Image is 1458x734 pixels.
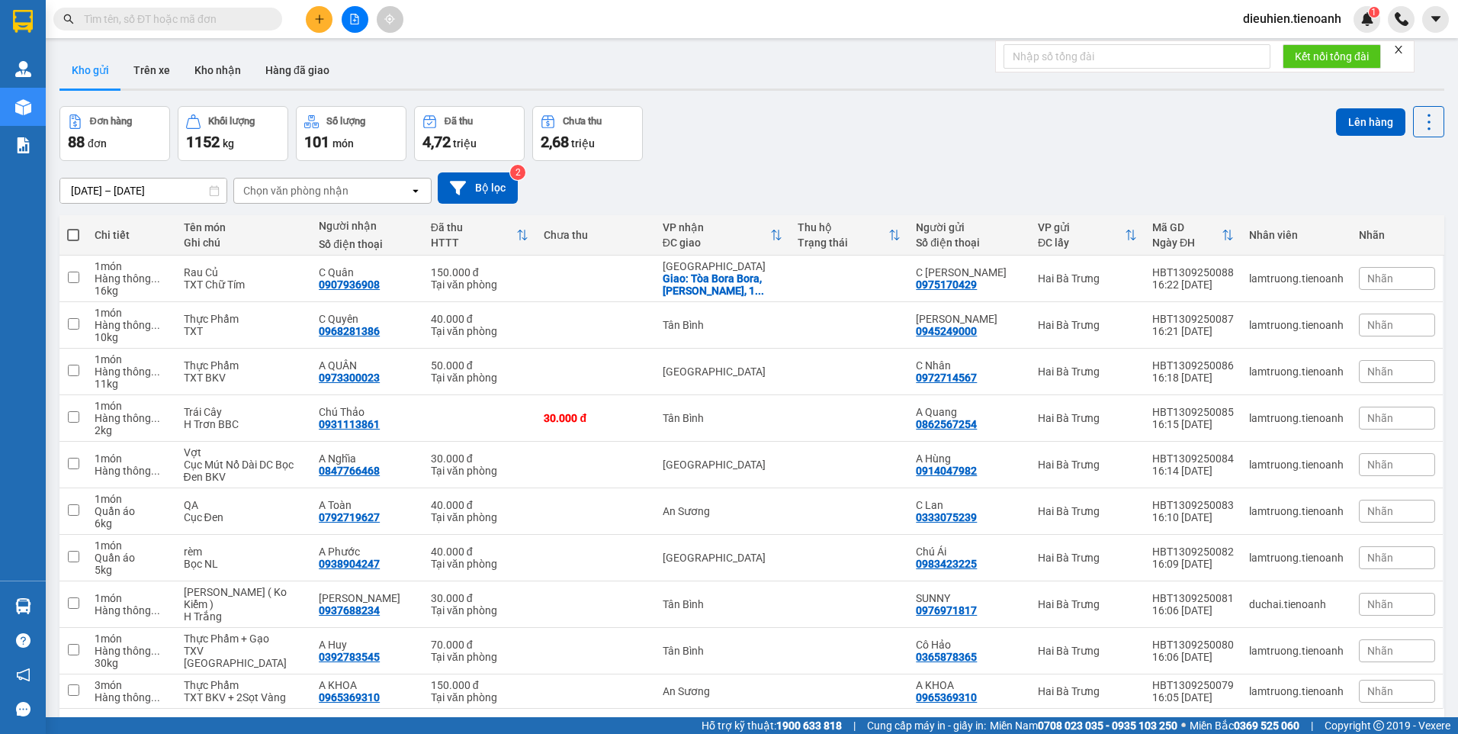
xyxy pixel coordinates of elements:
span: Nhãn [1367,459,1393,471]
div: 0938904247 [319,558,380,570]
div: Chi tiết [95,229,168,241]
div: Tên món [184,221,304,233]
span: caret-down [1429,12,1443,26]
div: An Sương [663,505,783,517]
div: HBT1309250082 [1152,546,1234,558]
div: 0937688234 [319,604,380,616]
div: Hai Bà Trưng [1038,505,1137,517]
div: 1 món [95,400,168,412]
div: lamtruong.tienoanh [1249,459,1344,471]
div: 0973300023 [319,372,380,384]
div: Người nhận [319,220,416,232]
div: C Quân [319,266,416,278]
div: Tân Bình [663,412,783,424]
div: HBT1309250083 [1152,499,1234,511]
span: ... [755,285,764,297]
div: 0965369310 [319,691,380,703]
span: Nhãn [1367,552,1393,564]
sup: 1 [1369,7,1379,18]
div: A QUÂN [319,359,416,372]
div: 16:05 [DATE] [1152,691,1234,703]
div: Hàng thông thường [95,691,168,703]
div: Giao: Tòa Bora Bora, Đảo Kim Cương, 1 Đường Số 104, P. Bình Trưng Tây, TP. Thủ Đức, Hồ Chí Minh [663,272,783,297]
div: Vợt [184,446,304,459]
div: TXV DC [184,645,304,669]
div: Mã GD [1152,221,1222,233]
input: Select a date range. [60,179,226,203]
div: Hai Bà Trưng [1038,598,1137,610]
div: Chưa thu [544,229,647,241]
div: 0965369310 [916,691,977,703]
span: triệu [453,137,477,150]
button: Chưa thu2,68 triệu [532,106,643,161]
div: lamtruong.tienoanh [1249,552,1344,564]
div: Nhân viên [1249,229,1344,241]
div: 16:14 [DATE] [1152,465,1234,477]
div: VP gửi [1038,221,1125,233]
div: Đơn hàng [90,116,132,127]
span: message [16,702,31,716]
div: Hàng thông thường [95,272,168,285]
div: Hai Bà Trưng [1038,412,1137,424]
div: Hai Bà Trưng [1038,645,1137,657]
div: Cục Đen [184,511,304,523]
button: file-add [342,6,368,33]
div: 0365878365 [916,651,977,663]
div: 0976971817 [916,604,977,616]
button: Kết nối tổng đài [1283,44,1381,69]
span: Nhãn [1367,412,1393,424]
div: Cục Mút Nổ Dài DC Bọc Đen BKV [184,459,304,483]
span: ... [151,319,160,331]
span: Nhãn [1367,598,1393,610]
div: 16:18 [DATE] [1152,372,1234,384]
div: Tại văn phòng [431,278,529,291]
div: A Quang [916,406,1023,418]
div: A Toàn [319,499,416,511]
div: ĐC giao [663,237,771,249]
div: Tại văn phòng [431,691,529,703]
span: Kết nối tổng đài [1295,48,1369,65]
div: A KHOA [319,679,416,691]
div: [GEOGRAPHIC_DATA] [663,365,783,378]
span: món [332,137,354,150]
span: ... [151,272,160,285]
button: Đơn hàng88đơn [59,106,170,161]
button: Hàng đã giao [253,52,342,89]
div: 16:10 [DATE] [1152,511,1234,523]
div: TXT BKV [184,372,304,384]
input: Tìm tên, số ĐT hoặc mã đơn [84,11,264,27]
div: lamtruong.tienoanh [1249,645,1344,657]
div: Khối lượng [208,116,255,127]
div: TXT Chữ Tím [184,278,304,291]
div: H Trơn BBC [184,418,304,430]
div: 16:09 [DATE] [1152,558,1234,570]
div: Hai Bà Trưng [1038,552,1137,564]
strong: 1900 633 818 [776,720,842,732]
img: icon-new-feature [1360,12,1374,26]
span: 1152 [186,133,220,151]
div: lamtruong.tienoanh [1249,319,1344,331]
img: warehouse-icon [15,99,31,115]
div: Thực Phẩm [184,313,304,325]
div: lamtruong.tienoanh [1249,412,1344,424]
img: solution-icon [15,137,31,153]
div: Chú Ái [916,546,1023,558]
div: 16:21 [DATE] [1152,325,1234,337]
div: ĐC lấy [1038,237,1125,249]
div: lamtruong.tienoanh [1249,272,1344,285]
span: notification [16,668,31,682]
span: đơn [88,137,107,150]
div: Hàng thông thường [95,319,168,331]
span: 88 [68,133,85,151]
div: C Nhân [916,359,1023,372]
th: Toggle SortBy [790,215,908,256]
div: 0914047982 [916,465,977,477]
div: lamtruong.tienoanh [1249,505,1344,517]
div: Tại văn phòng [431,558,529,570]
div: SUNNY [916,592,1023,604]
button: caret-down [1422,6,1449,33]
button: Lên hàng [1336,108,1405,136]
div: 16:06 [DATE] [1152,651,1234,663]
div: Hàng thông thường [95,465,168,477]
div: Cô Hảo [916,639,1023,651]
